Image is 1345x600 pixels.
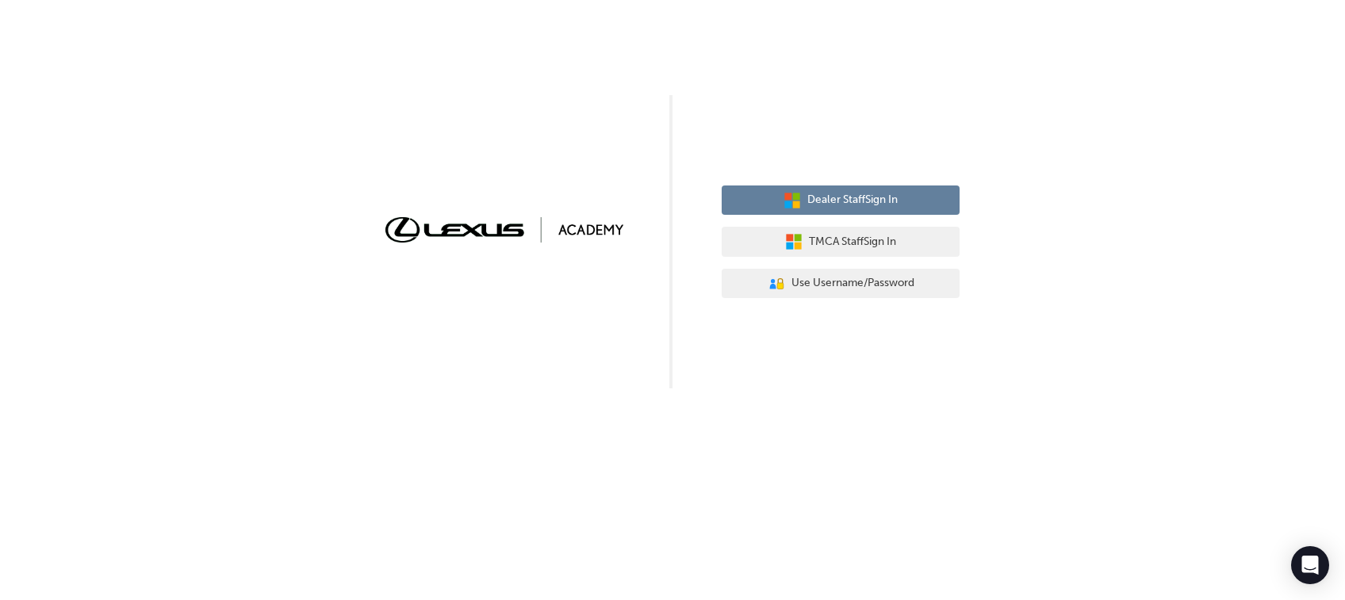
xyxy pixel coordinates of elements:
[722,185,960,216] button: Dealer StaffSign In
[791,274,914,292] span: Use Username/Password
[809,233,896,251] span: TMCA Staff Sign In
[1291,546,1329,584] div: Open Intercom Messenger
[722,269,960,299] button: Use Username/Password
[807,191,898,209] span: Dealer Staff Sign In
[385,217,623,242] img: Trak
[722,227,960,257] button: TMCA StaffSign In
